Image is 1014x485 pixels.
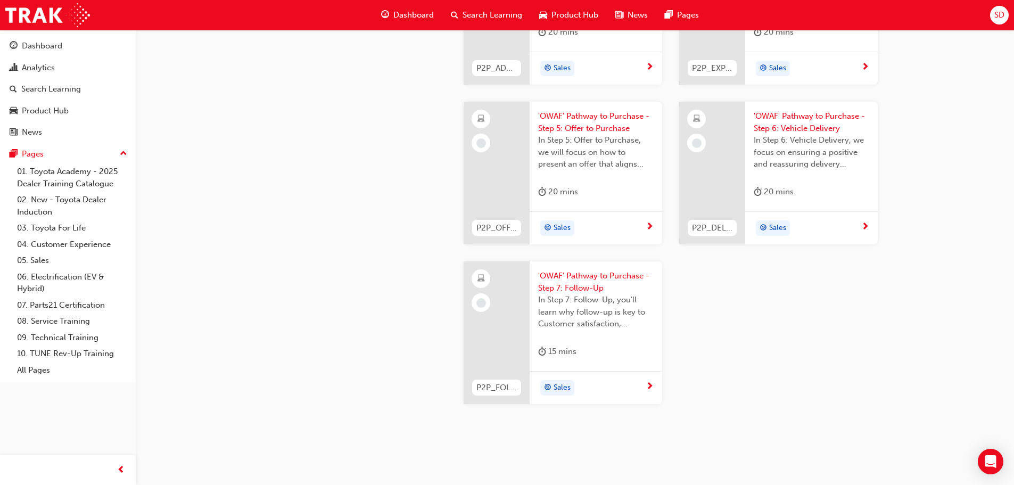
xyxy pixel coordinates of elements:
a: 06. Electrification (EV & Hybrid) [13,269,131,297]
span: Sales [769,222,786,234]
span: chart-icon [10,63,18,73]
span: Search Learning [463,9,522,21]
button: Pages [4,144,131,164]
span: news-icon [615,9,623,22]
a: Dashboard [4,36,131,56]
a: Product Hub [4,101,131,121]
a: 10. TUNE Rev-Up Training [13,346,131,362]
div: Search Learning [21,83,81,95]
span: guage-icon [10,42,18,51]
a: pages-iconPages [656,4,707,26]
span: learningResourceType_ELEARNING-icon [477,272,485,286]
div: Open Intercom Messenger [978,449,1003,474]
span: target-icon [544,221,551,235]
span: target-icon [760,221,767,235]
span: learningRecordVerb_NONE-icon [476,298,486,308]
span: duration-icon [754,185,762,199]
span: P2P_FOLLOW_1024 [476,382,517,394]
span: P2P_DELIVERY_1024 [692,222,732,234]
div: Dashboard [22,40,62,52]
span: target-icon [544,381,551,395]
a: 05. Sales [13,252,131,269]
div: 20 mins [754,185,794,199]
span: Sales [769,62,786,75]
a: 07. Parts21 Certification [13,297,131,314]
span: search-icon [451,9,458,22]
a: All Pages [13,362,131,379]
span: In Step 5: Offer to Purchase, we will focus on how to present an offer that aligns with our Custo... [538,134,654,170]
span: duration-icon [538,185,546,199]
a: news-iconNews [607,4,656,26]
span: Dashboard [393,9,434,21]
a: 09. Technical Training [13,330,131,346]
a: P2P_DELIVERY_1024'OWAF' Pathway to Purchase - Step 6: Vehicle DeliveryIn Step 6: Vehicle Delivery... [679,102,878,244]
div: Pages [22,148,44,160]
span: Pages [677,9,699,21]
span: Product Hub [551,9,598,21]
button: DashboardAnalyticsSearch LearningProduct HubNews [4,34,131,144]
span: Sales [554,62,571,75]
a: Analytics [4,58,131,78]
span: duration-icon [538,26,546,39]
a: P2P_FOLLOW_1024'OWAF' Pathway to Purchase - Step 7: Follow-UpIn Step 7: Follow-Up, you'll learn w... [464,261,662,404]
span: learningRecordVerb_NONE-icon [692,138,702,148]
a: 03. Toyota For Life [13,220,131,236]
a: News [4,122,131,142]
span: News [628,9,648,21]
a: 08. Service Training [13,313,131,330]
span: news-icon [10,128,18,137]
span: target-icon [760,62,767,76]
span: prev-icon [117,464,125,477]
span: pages-icon [10,150,18,159]
span: pages-icon [665,9,673,22]
span: duration-icon [538,345,546,358]
span: car-icon [539,9,547,22]
span: learningRecordVerb_NONE-icon [476,138,486,148]
a: P2P_OFFER2P_1024'OWAF' Pathway to Purchase - Step 5: Offer to PurchaseIn Step 5: Offer to Purchas... [464,102,662,244]
span: In Step 6: Vehicle Delivery, we focus on ensuring a positive and reassuring delivery experience f... [754,134,869,170]
span: 'OWAF' Pathway to Purchase - Step 7: Follow-Up [538,270,654,294]
span: Sales [554,382,571,394]
span: 'OWAF' Pathway to Purchase - Step 6: Vehicle Delivery [754,110,869,134]
div: Product Hub [22,105,69,117]
span: P2P_ADVISE_1024 [476,62,517,75]
div: 20 mins [754,26,794,39]
span: next-icon [646,382,654,392]
span: SD [994,9,1004,21]
span: learningResourceType_ELEARNING-icon [693,112,700,126]
span: car-icon [10,106,18,116]
a: 02. New - Toyota Dealer Induction [13,192,131,220]
button: SD [990,6,1009,24]
img: Trak [5,3,90,27]
span: next-icon [646,223,654,232]
span: up-icon [120,147,127,161]
span: Sales [554,222,571,234]
span: 'OWAF' Pathway to Purchase - Step 5: Offer to Purchase [538,110,654,134]
span: search-icon [10,85,17,94]
span: next-icon [861,63,869,72]
div: Analytics [22,62,55,74]
span: learningResourceType_ELEARNING-icon [477,112,485,126]
span: duration-icon [754,26,762,39]
a: guage-iconDashboard [373,4,442,26]
span: P2P_OFFER2P_1024 [476,222,517,234]
div: 15 mins [538,345,576,358]
a: 01. Toyota Academy - 2025 Dealer Training Catalogue [13,163,131,192]
a: car-iconProduct Hub [531,4,607,26]
span: next-icon [646,63,654,72]
a: search-iconSearch Learning [442,4,531,26]
span: guage-icon [381,9,389,22]
a: 04. Customer Experience [13,236,131,253]
div: News [22,126,42,138]
span: next-icon [861,223,869,232]
span: target-icon [544,62,551,76]
span: In Step 7: Follow-Up, you'll learn why follow-up is key to Customer satisfaction, building trust,... [538,294,654,330]
span: P2P_EXPER_1024 [692,62,732,75]
a: Search Learning [4,79,131,99]
div: 20 mins [538,26,578,39]
div: 20 mins [538,185,578,199]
